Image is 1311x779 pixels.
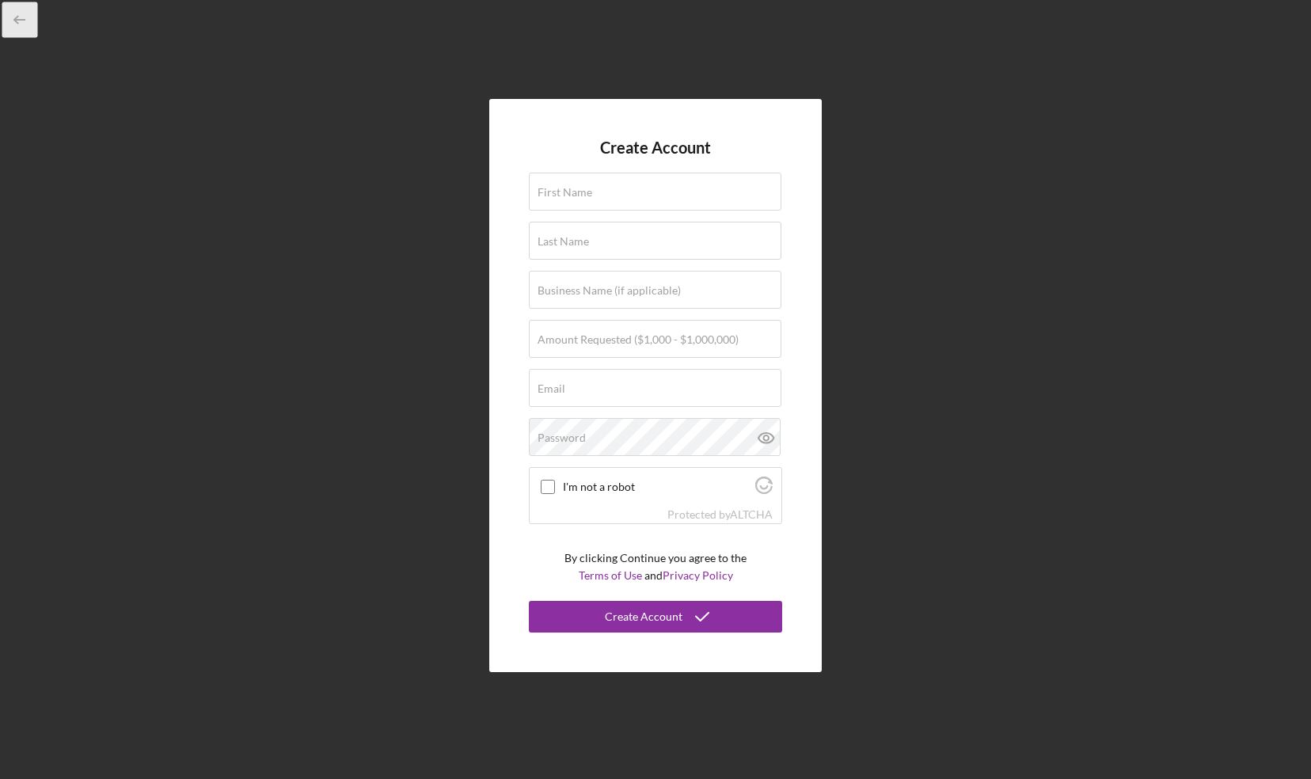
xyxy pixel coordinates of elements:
[667,508,773,521] div: Protected by
[538,284,681,297] label: Business Name (if applicable)
[730,507,773,521] a: Visit Altcha.org
[538,186,592,199] label: First Name
[538,333,739,346] label: Amount Requested ($1,000 - $1,000,000)
[538,235,589,248] label: Last Name
[538,382,565,395] label: Email
[564,549,747,585] p: By clicking Continue you agree to the and
[605,601,682,633] div: Create Account
[563,481,750,493] label: I'm not a robot
[600,139,711,157] h4: Create Account
[579,568,642,582] a: Terms of Use
[755,483,773,496] a: Visit Altcha.org
[529,601,782,633] button: Create Account
[538,431,586,444] label: Password
[663,568,733,582] a: Privacy Policy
